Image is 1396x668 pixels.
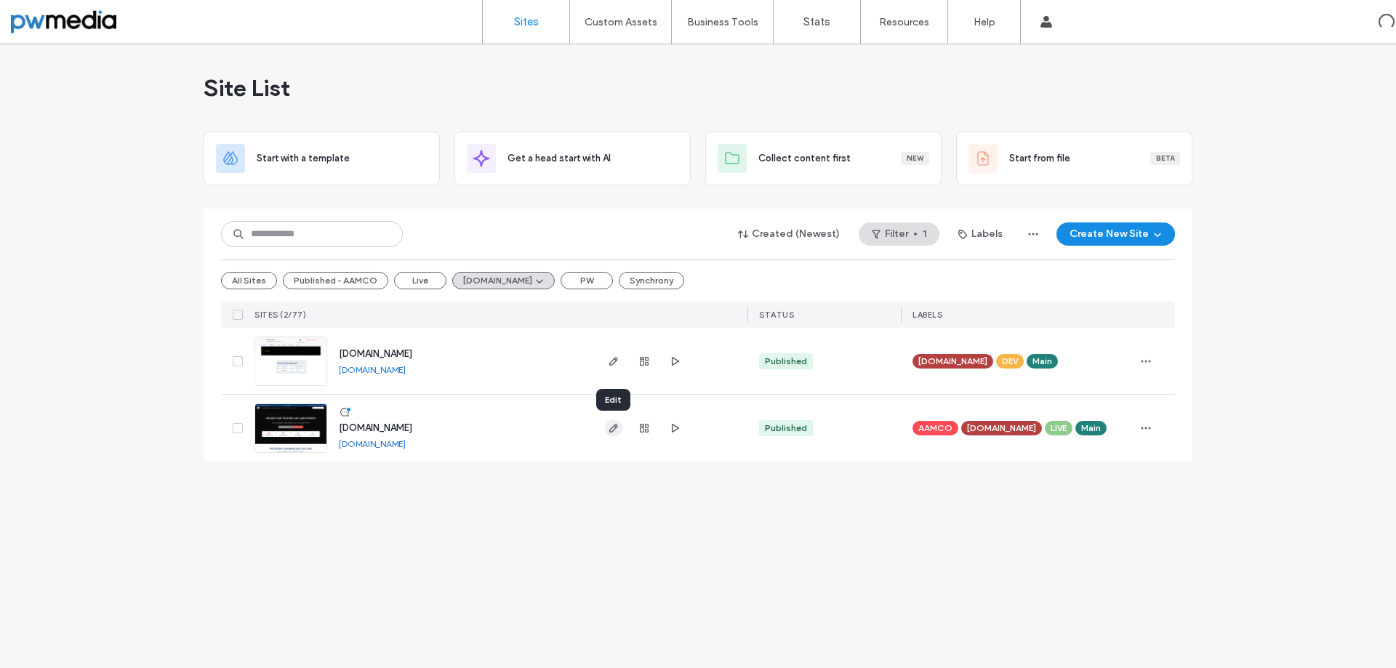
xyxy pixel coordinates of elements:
[945,222,1016,246] button: Labels
[254,310,306,320] span: SITES (2/77)
[394,272,446,289] button: Live
[1150,152,1180,165] div: Beta
[204,73,290,102] span: Site List
[452,272,555,289] button: [DOMAIN_NAME]
[283,272,388,289] button: Published - AAMCO
[967,422,1036,435] span: [DOMAIN_NAME]
[1056,222,1175,246] button: Create New Site
[859,222,939,246] button: Filter1
[339,438,406,449] a: [DOMAIN_NAME]
[705,132,942,185] div: Collect content firstNew
[339,348,412,359] a: [DOMAIN_NAME]
[912,310,942,320] span: LABELS
[454,132,691,185] div: Get a head start with AI
[561,272,613,289] button: PW
[956,132,1192,185] div: Start from fileBeta
[765,422,807,435] div: Published
[1009,151,1070,166] span: Start from file
[687,16,758,28] label: Business Tools
[765,355,807,368] div: Published
[1002,355,1018,368] span: DEV
[879,16,929,28] label: Resources
[901,152,929,165] div: New
[918,422,952,435] span: AAMCO
[918,355,987,368] span: [DOMAIN_NAME]
[726,222,853,246] button: Created (Newest)
[1051,422,1067,435] span: LIVE
[33,10,63,23] span: Help
[585,16,657,28] label: Custom Assets
[339,364,406,375] a: [DOMAIN_NAME]
[596,389,630,411] div: Edit
[803,15,830,28] label: Stats
[1081,422,1101,435] span: Main
[508,151,611,166] span: Get a head start with AI
[759,310,794,320] span: STATUS
[514,15,539,28] label: Sites
[339,422,412,433] a: [DOMAIN_NAME]
[758,151,851,166] span: Collect content first
[619,272,684,289] button: Synchrony
[204,132,440,185] div: Start with a template
[257,151,350,166] span: Start with a template
[221,272,277,289] button: All Sites
[1032,355,1052,368] span: Main
[974,16,995,28] label: Help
